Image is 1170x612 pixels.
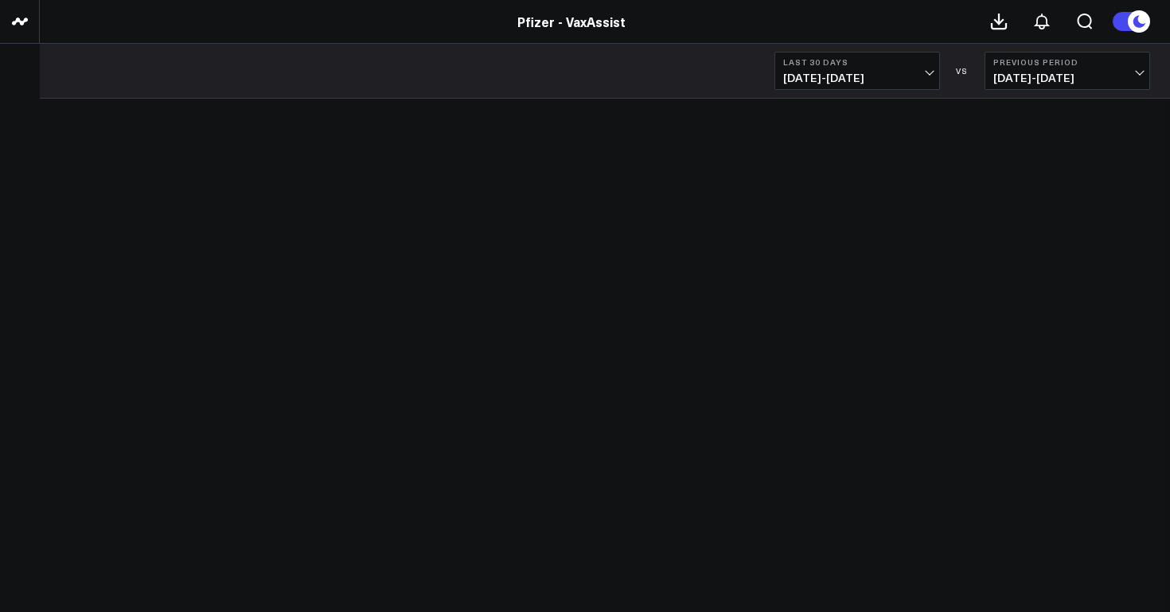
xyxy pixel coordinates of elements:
b: Last 30 Days [783,57,931,67]
b: Previous Period [993,57,1141,67]
span: [DATE] - [DATE] [993,72,1141,84]
button: Previous Period[DATE]-[DATE] [985,52,1150,90]
span: [DATE] - [DATE] [783,72,931,84]
div: VS [948,66,977,76]
button: Last 30 Days[DATE]-[DATE] [774,52,940,90]
a: Pfizer - VaxAssist [517,13,626,30]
